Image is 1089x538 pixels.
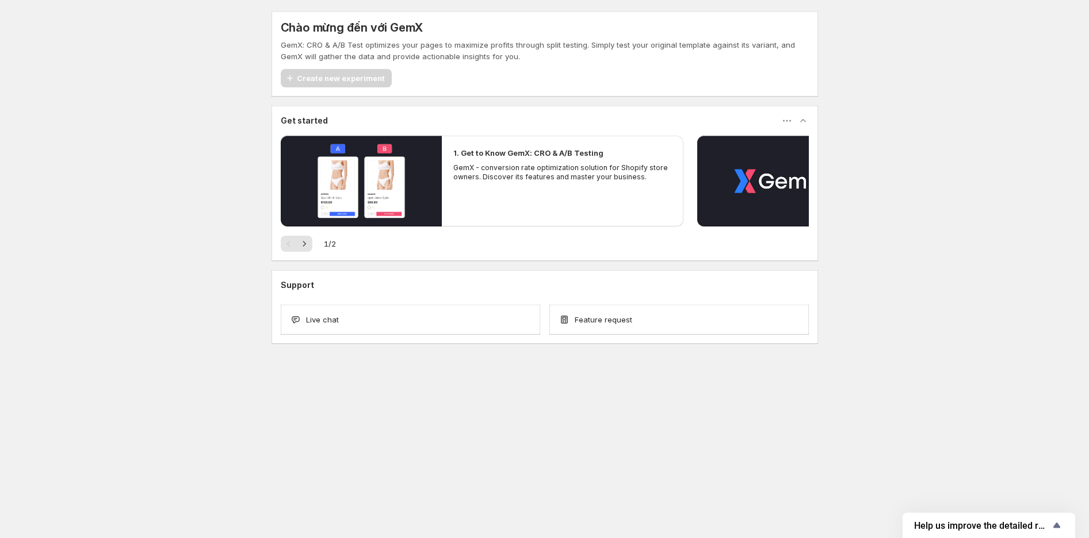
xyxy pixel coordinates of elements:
[914,518,1064,532] button: Show survey - Help us improve the detailed report for A/B campaigns
[281,279,314,291] h3: Support
[281,236,312,252] nav: Phân trang
[697,136,858,226] button: Phát video
[281,39,809,62] p: GemX: CRO & A/B Test optimizes your pages to maximize profits through split testing. Simply test ...
[281,136,442,226] button: Phát video
[296,236,312,252] button: Tiếp
[324,238,336,249] span: 1 / 2
[281,115,328,126] h3: Get started
[575,314,632,325] span: Feature request
[281,21,423,34] h5: Chào mừng đến với GemX
[306,314,339,325] span: Live chat
[914,520,1050,531] span: Help us improve the detailed report for A/B campaigns
[453,147,603,159] h2: 1. Get to Know GemX: CRO & A/B Testing
[453,163,672,182] p: GemX - conversion rate optimization solution for Shopify store owners. Discover its features and ...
